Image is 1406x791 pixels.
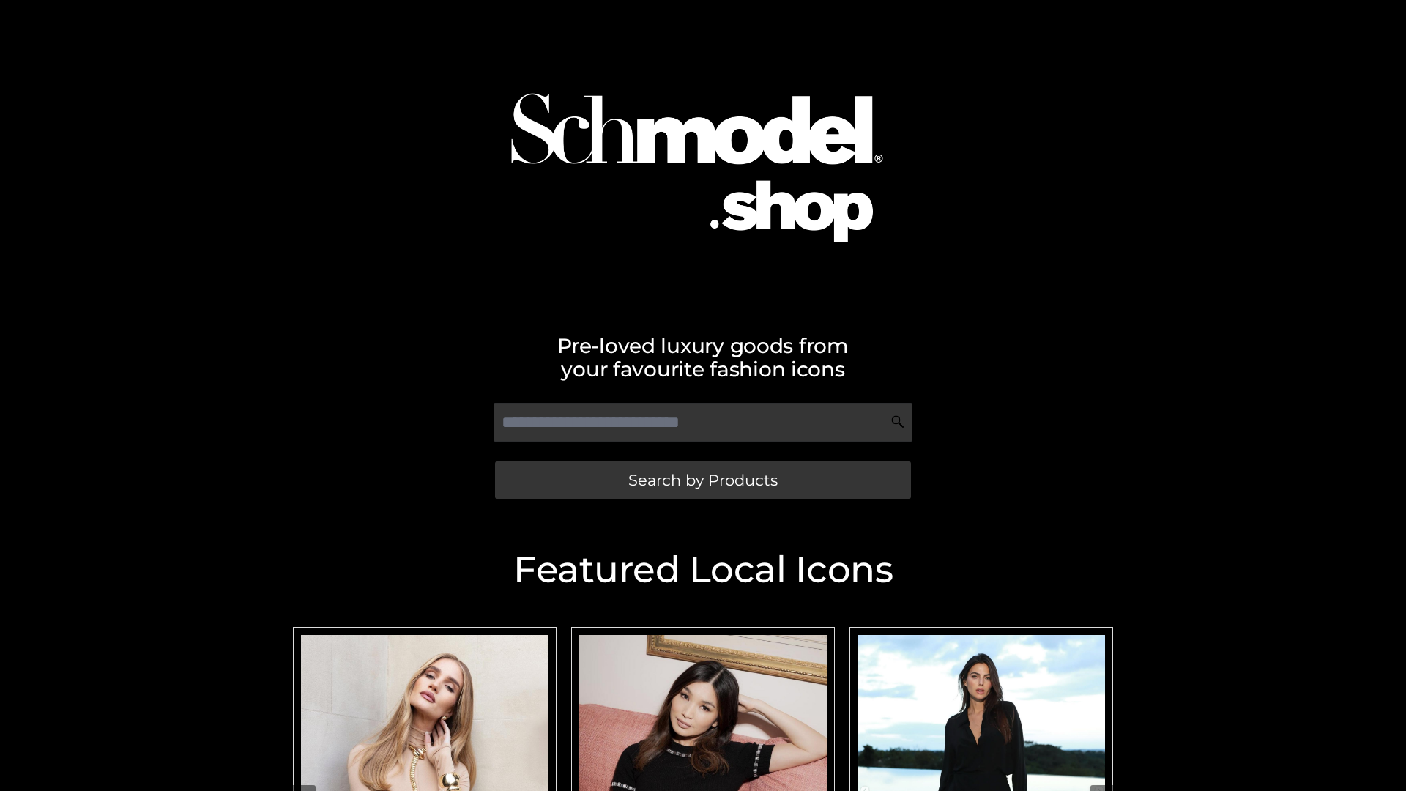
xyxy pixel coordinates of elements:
h2: Featured Local Icons​ [286,552,1120,588]
h2: Pre-loved luxury goods from your favourite fashion icons [286,334,1120,381]
img: Search Icon [890,415,905,429]
span: Search by Products [628,472,778,488]
a: Search by Products [495,461,911,499]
